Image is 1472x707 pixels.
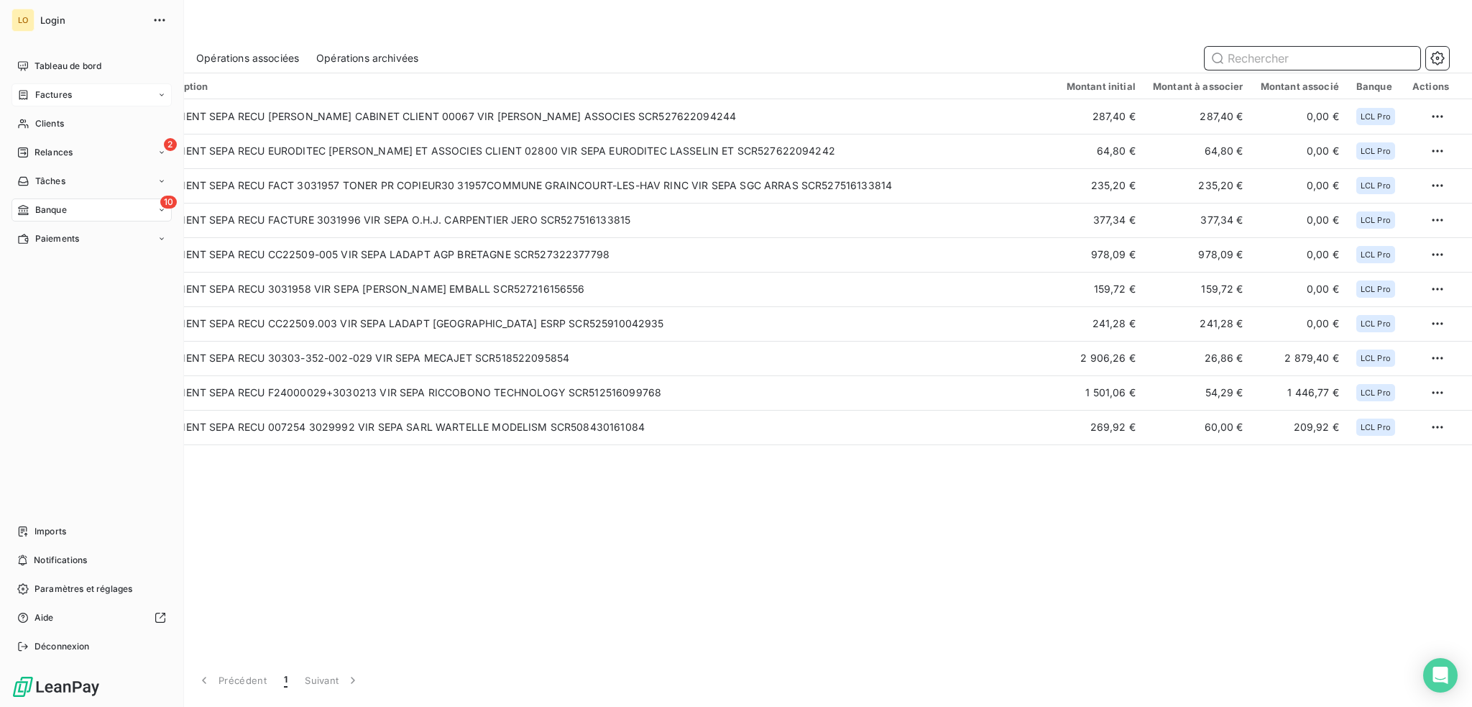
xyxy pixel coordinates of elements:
[154,81,1049,92] div: Description
[1144,203,1252,237] td: 377,34 €
[11,675,101,698] img: Logo LeanPay
[1058,306,1144,341] td: 241,28 €
[1252,203,1348,237] td: 0,00 €
[1058,203,1144,237] td: 377,34 €
[34,525,66,538] span: Imports
[1252,134,1348,168] td: 0,00 €
[34,611,54,624] span: Aide
[1058,341,1144,375] td: 2 906,26 €
[35,117,64,130] span: Clients
[1252,272,1348,306] td: 0,00 €
[1058,99,1144,134] td: 287,40 €
[145,168,1058,203] td: VIREMENT SEPA RECU FACT 3031957 TONER PR COPIEUR30 31957COMMUNE GRAINCOURT-LES-HAV RINC VIR SEPA ...
[34,640,90,653] span: Déconnexion
[1144,99,1252,134] td: 287,40 €
[1361,319,1391,328] span: LCL Pro
[145,237,1058,272] td: VIREMENT SEPA RECU CC22509-005 VIR SEPA LADAPT AGP BRETAGNE SCR527322377798
[1144,237,1252,272] td: 978,09 €
[1361,354,1391,362] span: LCL Pro
[1144,410,1252,444] td: 60,00 €
[316,51,418,65] span: Opérations archivées
[1361,147,1391,155] span: LCL Pro
[40,14,144,26] span: Login
[1144,168,1252,203] td: 235,20 €
[1361,423,1391,432] span: LCL Pro
[1423,658,1458,693] div: Open Intercom Messenger
[145,341,1058,375] td: VIREMENT SEPA RECU 30303-352-002-029 VIR SEPA MECAJET SCR518522095854
[1252,410,1348,444] td: 209,92 €
[35,232,79,245] span: Paiements
[284,673,287,688] span: 1
[1412,81,1449,92] div: Actions
[1361,250,1391,259] span: LCL Pro
[35,88,72,101] span: Factures
[160,196,177,209] span: 10
[145,99,1058,134] td: VIREMENT SEPA RECU [PERSON_NAME] CABINET CLIENT 00067 VIR [PERSON_NAME] ASSOCIES SCR527622094244
[1144,341,1252,375] td: 26,86 €
[1261,81,1339,92] div: Montant associé
[196,51,299,65] span: Opérations associées
[1058,410,1144,444] td: 269,92 €
[1144,306,1252,341] td: 241,28 €
[11,606,172,629] a: Aide
[34,60,101,73] span: Tableau de bord
[145,134,1058,168] td: VIREMENT SEPA RECU EURODITEC [PERSON_NAME] ET ASSOCIES CLIENT 02800 VIR SEPA EURODITEC LASSELIN E...
[1144,375,1252,410] td: 54,29 €
[1252,168,1348,203] td: 0,00 €
[1205,47,1420,70] input: Rechercher
[1058,272,1144,306] td: 159,72 €
[1058,168,1144,203] td: 235,20 €
[1252,341,1348,375] td: 2 879,40 €
[1144,134,1252,168] td: 64,80 €
[1252,375,1348,410] td: 1 446,77 €
[145,375,1058,410] td: VIREMENT SEPA RECU F24000029+3030213 VIR SEPA RICCOBONO TECHNOLOGY SCR512516099768
[1361,285,1391,293] span: LCL Pro
[145,306,1058,341] td: VIREMENT SEPA RECU CC22509.003 VIR SEPA LADAPT [GEOGRAPHIC_DATA] ESRP SCR525910042935
[1144,272,1252,306] td: 159,72 €
[145,272,1058,306] td: VIREMENT SEPA RECU 3031958 VIR SEPA [PERSON_NAME] EMBALL SCR527216156556
[35,204,67,216] span: Banque
[1361,388,1391,397] span: LCL Pro
[188,665,275,695] button: Précédent
[1067,81,1136,92] div: Montant initial
[1252,237,1348,272] td: 0,00 €
[1058,237,1144,272] td: 978,09 €
[1153,81,1243,92] div: Montant à associer
[1361,181,1391,190] span: LCL Pro
[1361,216,1391,224] span: LCL Pro
[1356,81,1395,92] div: Banque
[164,138,177,151] span: 2
[34,146,73,159] span: Relances
[34,583,132,596] span: Paramètres et réglages
[145,203,1058,237] td: VIREMENT SEPA RECU FACTURE 3031996 VIR SEPA O.H.J. CARPENTIER JERO SCR527516133815
[1361,112,1391,121] span: LCL Pro
[1058,134,1144,168] td: 64,80 €
[34,554,87,567] span: Notifications
[1252,99,1348,134] td: 0,00 €
[1058,375,1144,410] td: 1 501,06 €
[145,410,1058,444] td: VIREMENT SEPA RECU 007254 3029992 VIR SEPA SARL WARTELLE MODELISM SCR508430161084
[35,175,65,188] span: Tâches
[1252,306,1348,341] td: 0,00 €
[296,665,369,695] button: Suivant
[11,9,34,32] div: LO
[275,665,296,695] button: 1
